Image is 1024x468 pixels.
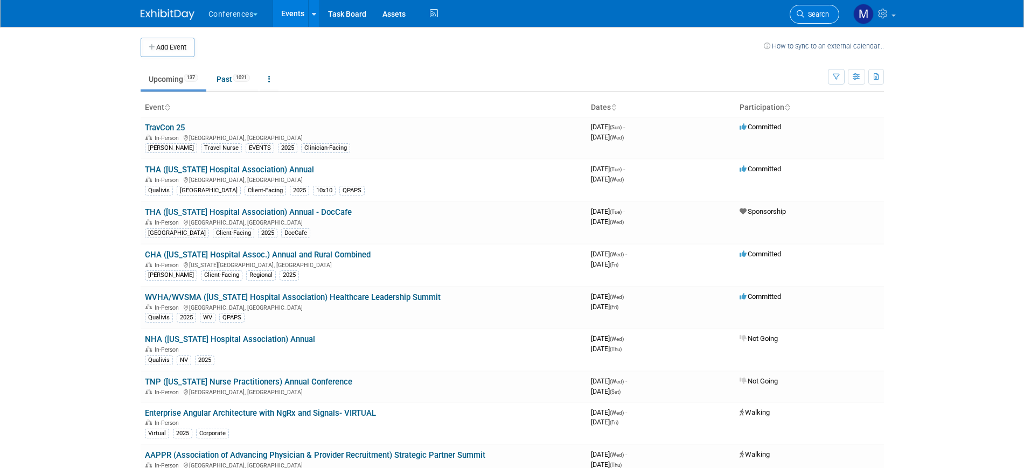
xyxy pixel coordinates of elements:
[145,143,197,153] div: [PERSON_NAME]
[610,219,624,225] span: (Wed)
[625,450,627,458] span: -
[145,133,582,142] div: [GEOGRAPHIC_DATA], [GEOGRAPHIC_DATA]
[280,270,299,280] div: 2025
[145,462,152,467] img: In-Person Event
[155,389,182,396] span: In-Person
[290,186,309,195] div: 2025
[610,462,622,468] span: (Thu)
[145,346,152,352] img: In-Person Event
[610,346,622,352] span: (Thu)
[145,292,441,302] a: WVHA/WVSMA ([US_STATE] Hospital Association) Healthcare Leadership Summit
[145,389,152,394] img: In-Person Event
[301,143,350,153] div: Clinician-Facing
[173,429,192,438] div: 2025
[155,219,182,226] span: In-Person
[145,450,485,460] a: AAPPR (Association of Advancing Physician & Provider Recruitment) Strategic Partner Summit
[196,429,229,438] div: Corporate
[155,135,182,142] span: In-Person
[591,260,618,268] span: [DATE]
[313,186,336,195] div: 10x10
[610,389,621,395] span: (Sat)
[610,177,624,183] span: (Wed)
[610,379,624,385] span: (Wed)
[610,336,624,342] span: (Wed)
[145,420,152,425] img: In-Person Event
[213,228,254,238] div: Client-Facing
[610,304,618,310] span: (Fri)
[591,450,627,458] span: [DATE]
[145,313,173,323] div: Qualivis
[141,9,194,20] img: ExhibitDay
[591,408,627,416] span: [DATE]
[145,165,314,174] a: THA ([US_STATE] Hospital Association) Annual
[145,250,371,260] a: CHA ([US_STATE] Hospital Assoc.) Annual and Rural Combined
[177,355,191,365] div: NV
[623,207,625,215] span: -
[245,186,286,195] div: Client-Facing
[623,165,625,173] span: -
[591,387,621,395] span: [DATE]
[339,186,365,195] div: QPAPS
[610,166,622,172] span: (Tue)
[591,123,625,131] span: [DATE]
[735,99,884,117] th: Participation
[145,207,352,217] a: THA ([US_STATE] Hospital Association) Annual - DocCafe
[145,175,582,184] div: [GEOGRAPHIC_DATA], [GEOGRAPHIC_DATA]
[591,418,618,426] span: [DATE]
[740,377,778,385] span: Not Going
[587,99,735,117] th: Dates
[611,103,616,111] a: Sort by Start Date
[145,228,209,238] div: [GEOGRAPHIC_DATA]
[184,74,198,82] span: 137
[155,346,182,353] span: In-Person
[145,123,185,132] a: TravCon 25
[853,4,874,24] img: Marygrace LeGros
[141,99,587,117] th: Event
[591,165,625,173] span: [DATE]
[740,292,781,301] span: Committed
[177,313,196,323] div: 2025
[740,123,781,131] span: Committed
[740,334,778,343] span: Not Going
[591,175,624,183] span: [DATE]
[610,452,624,458] span: (Wed)
[591,250,627,258] span: [DATE]
[145,377,352,387] a: TNP ([US_STATE] Nurse Practitioners) Annual Conference
[155,420,182,427] span: In-Person
[155,262,182,269] span: In-Person
[591,377,627,385] span: [DATE]
[625,377,627,385] span: -
[145,408,376,418] a: Enterprise Angular Architecture with NgRx and Signals- VIRTUAL
[591,207,625,215] span: [DATE]
[145,262,152,267] img: In-Person Event
[610,410,624,416] span: (Wed)
[625,250,627,258] span: -
[610,135,624,141] span: (Wed)
[145,270,197,280] div: [PERSON_NAME]
[610,262,618,268] span: (Fri)
[740,165,781,173] span: Committed
[740,250,781,258] span: Committed
[278,143,297,153] div: 2025
[610,294,624,300] span: (Wed)
[740,207,786,215] span: Sponsorship
[145,177,152,182] img: In-Person Event
[740,408,770,416] span: Walking
[195,355,214,365] div: 2025
[625,334,627,343] span: -
[155,177,182,184] span: In-Person
[784,103,790,111] a: Sort by Participation Type
[610,252,624,257] span: (Wed)
[145,334,315,344] a: NHA ([US_STATE] Hospital Association) Annual
[790,5,839,24] a: Search
[591,334,627,343] span: [DATE]
[145,304,152,310] img: In-Person Event
[610,124,622,130] span: (Sun)
[145,303,582,311] div: [GEOGRAPHIC_DATA], [GEOGRAPHIC_DATA]
[141,69,206,89] a: Upcoming137
[208,69,258,89] a: Past1021
[591,303,618,311] span: [DATE]
[610,420,618,425] span: (Fri)
[200,313,215,323] div: WV
[625,408,627,416] span: -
